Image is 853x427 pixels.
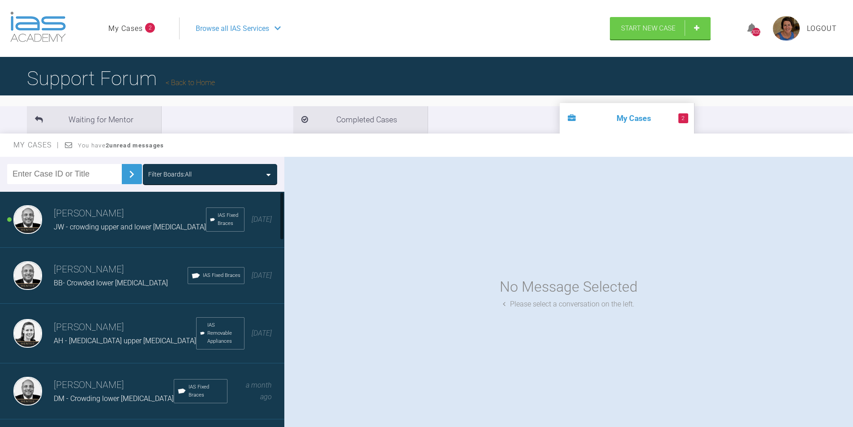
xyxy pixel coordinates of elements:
a: Back to Home [166,78,215,87]
a: My Cases [108,23,143,35]
span: IAS Removable Appliances [207,321,240,345]
span: 2 [145,23,155,33]
span: JW - crowding upper and lower [MEDICAL_DATA] [54,223,206,231]
a: Logout [807,23,837,35]
span: AH - [MEDICAL_DATA] upper [MEDICAL_DATA] [54,336,196,345]
div: No Message Selected [500,276,638,298]
img: Utpalendu Bose [13,261,42,290]
h3: [PERSON_NAME] [54,378,174,393]
li: Waiting for Mentor [27,106,161,134]
li: My Cases [560,103,694,134]
h1: Support Forum [27,63,215,94]
img: Kelly Toft [13,319,42,348]
span: [DATE] [252,271,272,280]
a: Start New Case [610,17,711,39]
span: a month ago [246,381,272,401]
span: IAS Fixed Braces [218,211,240,228]
img: chevronRight.28bd32b0.svg [124,167,139,181]
h3: [PERSON_NAME] [54,320,196,335]
div: 3020 [752,28,760,36]
span: IAS Fixed Braces [189,383,224,399]
img: Utpalendu Bose [13,205,42,234]
span: My Cases [13,141,60,149]
span: Browse all IAS Services [196,23,269,35]
span: [DATE] [252,329,272,337]
h3: [PERSON_NAME] [54,262,188,277]
div: Filter Boards: All [148,169,192,179]
div: Please select a conversation on the left. [503,298,634,310]
input: Enter Case ID or Title [7,164,122,184]
span: [DATE] [252,215,272,224]
span: BB- Crowded lower [MEDICAL_DATA] [54,279,168,287]
img: Utpalendu Bose [13,377,42,405]
li: Completed Cases [293,106,428,134]
img: profile.png [773,16,800,41]
span: 2 [678,113,688,123]
span: Start New Case [621,24,676,32]
strong: 2 unread messages [106,142,164,149]
span: You have [78,142,164,149]
img: logo-light.3e3ef733.png [10,12,66,42]
span: IAS Fixed Braces [203,272,240,280]
h3: [PERSON_NAME] [54,206,206,221]
span: DM - Crowding lower [MEDICAL_DATA] [54,394,174,403]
